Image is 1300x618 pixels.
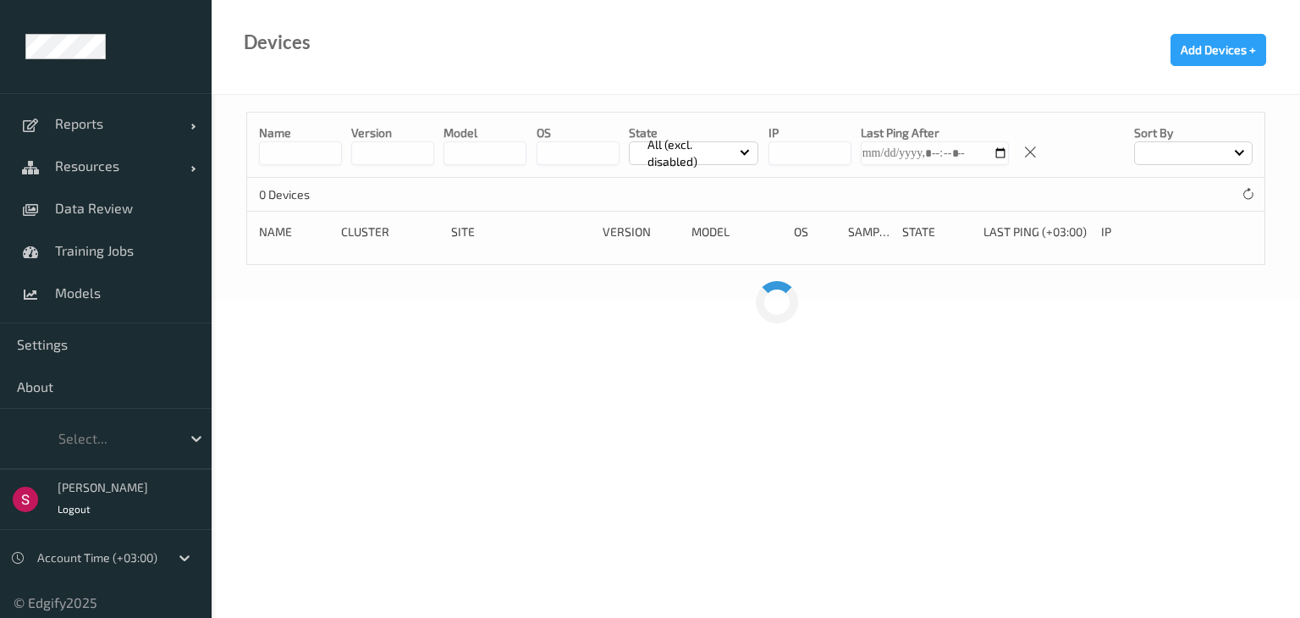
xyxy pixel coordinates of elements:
div: ip [1101,223,1185,240]
p: Name [259,124,342,141]
div: version [603,223,680,240]
div: OS [794,223,836,240]
button: Add Devices + [1171,34,1266,66]
div: Last Ping (+03:00) [983,223,1088,240]
div: Cluster [341,223,439,240]
p: Sort by [1134,124,1253,141]
div: Samples [848,223,890,240]
p: State [629,124,759,141]
p: OS [537,124,620,141]
p: Last Ping After [861,124,1009,141]
p: model [443,124,526,141]
p: version [351,124,434,141]
div: Devices [244,34,311,51]
div: Model [691,223,783,240]
div: State [902,223,972,240]
p: All (excl. disabled) [642,136,741,170]
div: Site [451,223,591,240]
p: 0 Devices [259,186,386,203]
div: Name [259,223,329,240]
p: IP [768,124,851,141]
